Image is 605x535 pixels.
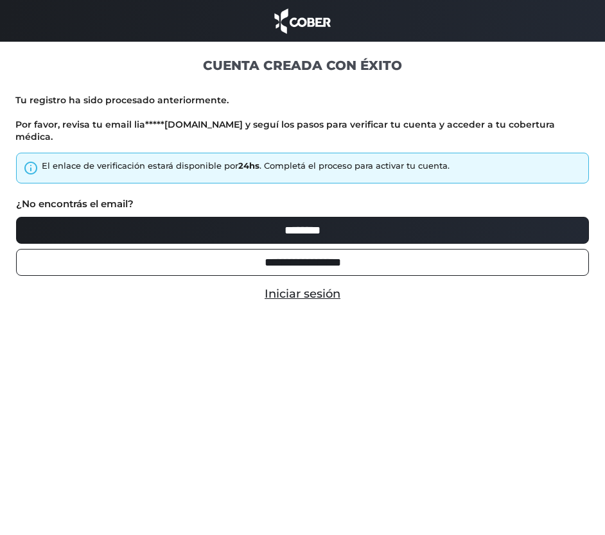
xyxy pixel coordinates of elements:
a: Iniciar sesión [265,287,340,301]
label: ¿No encontrás el email? [16,197,134,212]
h1: CUENTA CREADA CON ÉXITO [15,57,590,74]
p: Tu registro ha sido procesado anteriormente. Por favor, revisa tu email lia*****[DOMAIN_NAME] y s... [15,94,590,143]
strong: 24hs [238,160,259,171]
div: El enlace de verificación estará disponible por . Completá el proceso para activar tu cuenta. [42,160,450,173]
img: cober_marca.png [271,6,334,35]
